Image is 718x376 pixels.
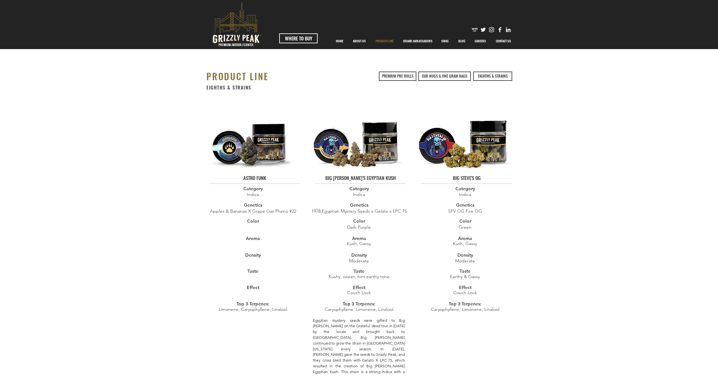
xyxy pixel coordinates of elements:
span: Aroma [246,235,260,241]
img: BIG STEVE'S EGYPTIAN KUSH [308,106,406,170]
span: ​Moderate [349,258,369,264]
span: EIGHTHS & STRAINS [478,73,508,79]
img: ASTRO FUNK [202,106,300,170]
span: Effect [459,285,472,290]
span: 1978 Egyptian Mystery Seeds x Gelato x LPC 75 [312,208,407,214]
span: PRODUCT LINE [206,70,269,83]
span: Earthy & Gassy [450,274,480,279]
span: ASTRO FUNK [243,174,266,181]
span: Kushy, sweet, hint earthy tone [329,274,389,279]
span: Taste [460,268,471,274]
span: Taste [354,268,364,274]
span: Genetics [244,202,262,208]
svg: premium-indoor-flower [213,2,261,46]
img: Likedin [505,26,512,33]
span: Apples & Bananas X Grape Gas Pheno #22 [210,208,296,214]
img: BIG STEVE'S OG [414,106,512,170]
p: CONTACT US [493,33,514,49]
div: BRAND AMBASSADORS [398,33,437,49]
span: SFV OG Fire OG [448,208,482,214]
span: Indica [459,192,471,197]
p: BLOG [455,33,469,49]
span: Color [353,218,365,224]
span: Kush, Gassy [453,241,477,246]
p: PRODUCT LINE [372,33,397,49]
span: Couch Lock [347,290,371,295]
span: Density [351,252,367,258]
span: Density [245,252,261,258]
span: WHERE TO BUY [285,35,312,42]
a: CONTACT US [491,33,516,49]
a: BLOG [454,33,470,49]
span: Aroma [352,235,366,241]
a: HOME [331,33,348,49]
span: Density [457,252,473,258]
img: weedmaps [472,26,478,33]
p: HOME [333,33,346,49]
img: Facebook [497,26,503,33]
span: Couch Lock [453,290,477,295]
a: CAREERS [470,33,491,49]
span: Indica [247,192,259,197]
span: BIG STEVE'S OG [453,174,480,181]
p: ABOUT US [350,33,369,49]
span: Kush, Gassy [347,241,371,246]
span: Aroma [458,235,472,241]
span: Indica [353,192,365,197]
span: Color [247,218,259,224]
a: WHERE TO BUY [279,33,318,43]
span: EIGHTHS & STRAINS [206,84,251,91]
a: CUB NUGS & ONE GRAM BAGS [418,72,471,81]
span: Caryophyllene, Limonene, Linalool [431,306,499,312]
span: PREMIUM PRE ROLLS [382,73,413,79]
span: Limonene, Caryophyllene, Linalool [219,306,287,312]
span: Category [243,186,263,192]
a: SWAG [437,33,454,49]
a: EIGHTHS & STRAINS [473,72,512,81]
span: Caryophyllene, Limonene, Linalool [325,306,393,312]
span: Category [349,186,369,192]
span: Top 3 Terpenes: [237,301,269,307]
span: Genetics [456,202,474,208]
p: SWAG [438,33,452,49]
span: Top 3 Terpenes: [449,301,481,307]
span: CUB NUGS & ONE GRAM BAGS [422,73,467,79]
a: PREMIUM PRE ROLLS [379,72,416,81]
p: BRAND AMBASSADORS [400,33,436,49]
span: Category [455,186,475,192]
span: Green [459,224,472,230]
a: ABOUT US [348,33,371,49]
span: BIG [PERSON_NAME]'S EGYPTIAN KUSH [325,174,396,181]
span: Genetics [350,202,368,208]
span: Color [459,218,471,224]
img: Twitter [480,26,487,33]
span: Effect [353,285,365,290]
p: CAREERS [472,33,489,49]
span: Top 3 Terpenes: [343,301,375,307]
span: Dark Purple [347,224,371,230]
span: Effect [247,285,259,290]
img: Instagram [488,26,495,33]
nav: Site [331,33,516,49]
a: PRODUCT LINE [371,33,398,49]
span: Taste [247,268,258,274]
span: ​Moderate [455,258,475,264]
ul: Social Bar [472,26,512,33]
